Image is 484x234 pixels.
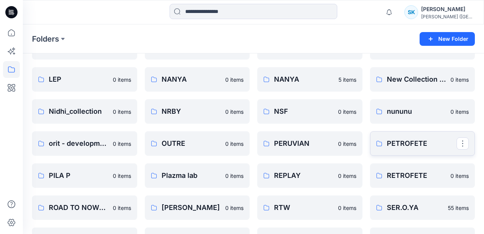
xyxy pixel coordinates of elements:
p: NSF [274,106,333,117]
a: PILA P0 items [32,163,137,188]
p: 0 items [338,172,356,180]
p: PETROFETE [387,138,457,149]
p: REPLAY [274,170,333,181]
a: NRBY0 items [145,99,250,124]
p: NANYA [162,74,221,85]
a: REPLAY0 items [257,163,362,188]
p: 0 items [338,204,356,212]
a: [PERSON_NAME]0 items [145,195,250,220]
p: New Collection Public [387,74,446,85]
a: PETROFETE [370,131,475,156]
a: New Collection Public0 items [370,67,475,92]
p: PILA P [49,170,108,181]
p: 0 items [113,108,131,116]
div: [PERSON_NAME] ([GEOGRAPHIC_DATA]) Exp... [421,14,474,19]
p: 0 items [113,140,131,148]
p: NRBY [162,106,221,117]
p: 0 items [225,172,244,180]
p: 0 items [225,108,244,116]
a: NSF0 items [257,99,362,124]
p: [PERSON_NAME] [162,202,221,213]
p: ROAD TO NOWHERE [49,202,108,213]
div: SK [404,5,418,19]
p: nununu [387,106,446,117]
a: Folders [32,34,59,44]
p: orit - development [49,138,108,149]
p: RTW [274,202,333,213]
p: 0 items [450,108,469,116]
p: 0 items [225,204,244,212]
p: 0 items [113,76,131,84]
p: Plazma lab [162,170,221,181]
p: 0 items [225,140,244,148]
a: Plazma lab0 items [145,163,250,188]
a: Nidhi_collection0 items [32,99,137,124]
p: 5 items [338,76,356,84]
a: RTW0 items [257,195,362,220]
a: ROAD TO NOWHERE0 items [32,195,137,220]
p: OUTRE [162,138,221,149]
p: 0 items [338,108,356,116]
p: 0 items [113,172,131,180]
a: LEP0 items [32,67,137,92]
p: 0 items [225,76,244,84]
p: SER.O.YA [387,202,444,213]
p: LEP [49,74,108,85]
div: [PERSON_NAME] [421,5,474,14]
p: 0 items [450,76,469,84]
a: nununu0 items [370,99,475,124]
p: PERUVIAN [274,138,333,149]
p: Nidhi_collection [49,106,108,117]
a: NANYA5 items [257,67,362,92]
p: NANYA [274,74,334,85]
a: NANYA0 items [145,67,250,92]
p: RETROFETE [387,170,446,181]
a: SER.O.YA55 items [370,195,475,220]
p: 0 items [113,204,131,212]
button: New Folder [420,32,475,46]
p: 0 items [450,172,469,180]
a: OUTRE0 items [145,131,250,156]
a: orit - development0 items [32,131,137,156]
p: 55 items [448,204,469,212]
p: 0 items [338,140,356,148]
a: PERUVIAN0 items [257,131,362,156]
a: RETROFETE0 items [370,163,475,188]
